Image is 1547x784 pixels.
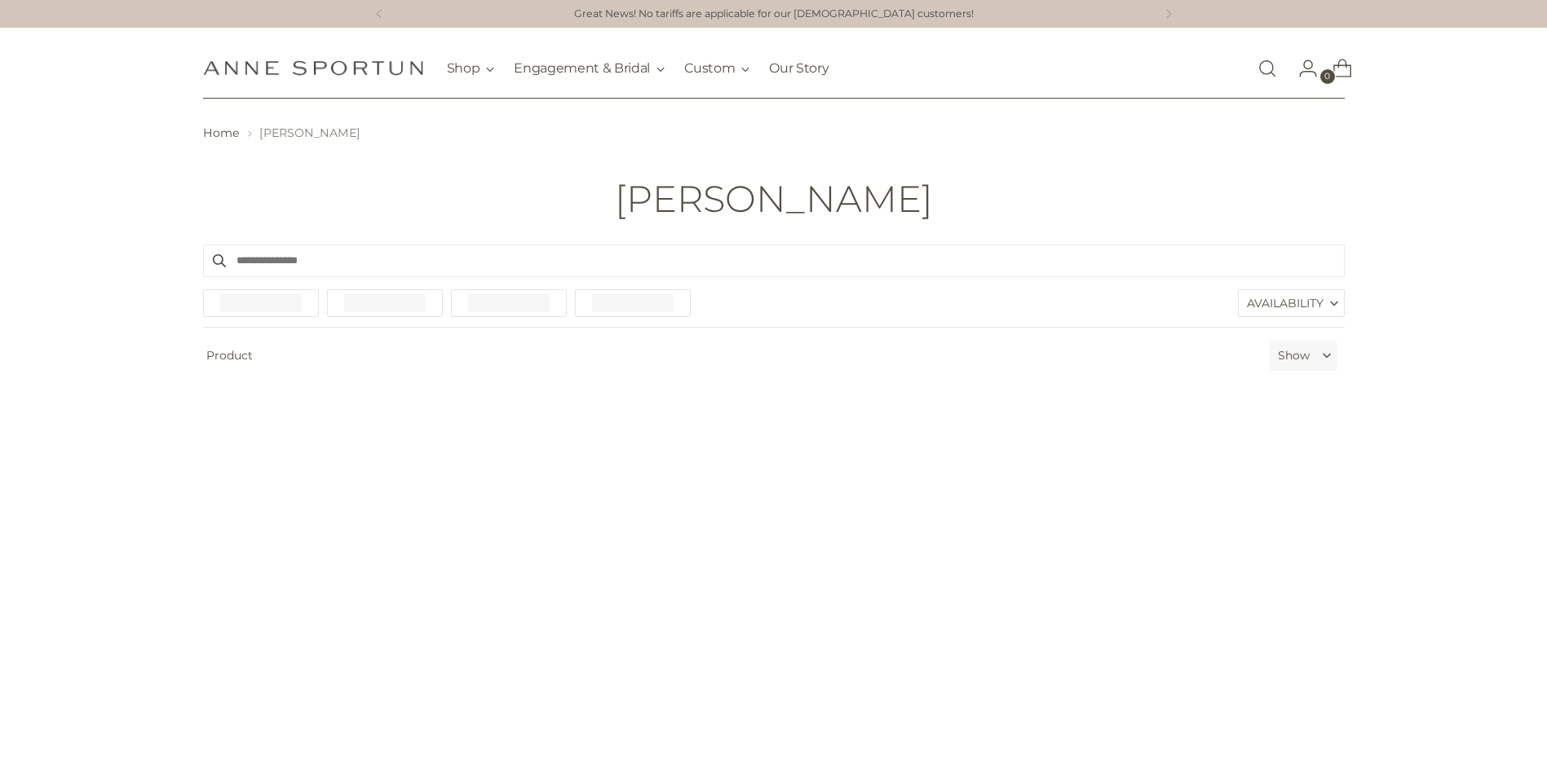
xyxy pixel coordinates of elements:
[1285,52,1318,85] a: Go to the account page
[1239,290,1344,316] label: Availability
[259,126,360,140] span: [PERSON_NAME]
[615,178,933,219] h1: [PERSON_NAME]
[1278,347,1310,364] label: Show
[203,125,1345,142] nav: breadcrumbs
[203,126,240,140] a: Home
[769,51,829,86] a: Our Story
[203,60,423,76] a: Anne Sportun Fine Jewellery
[1251,52,1284,85] a: Open search modal
[514,51,665,86] button: Engagement & Bridal
[203,244,1345,277] input: Search products
[1247,290,1324,316] span: Availability
[197,340,1263,371] span: Product
[1320,69,1335,84] span: 0
[684,51,749,86] button: Custom
[447,51,495,86] button: Shop
[1319,52,1352,85] a: Open cart modal
[574,7,974,22] a: Great News! No tariffs are applicable for our [DEMOGRAPHIC_DATA] customers!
